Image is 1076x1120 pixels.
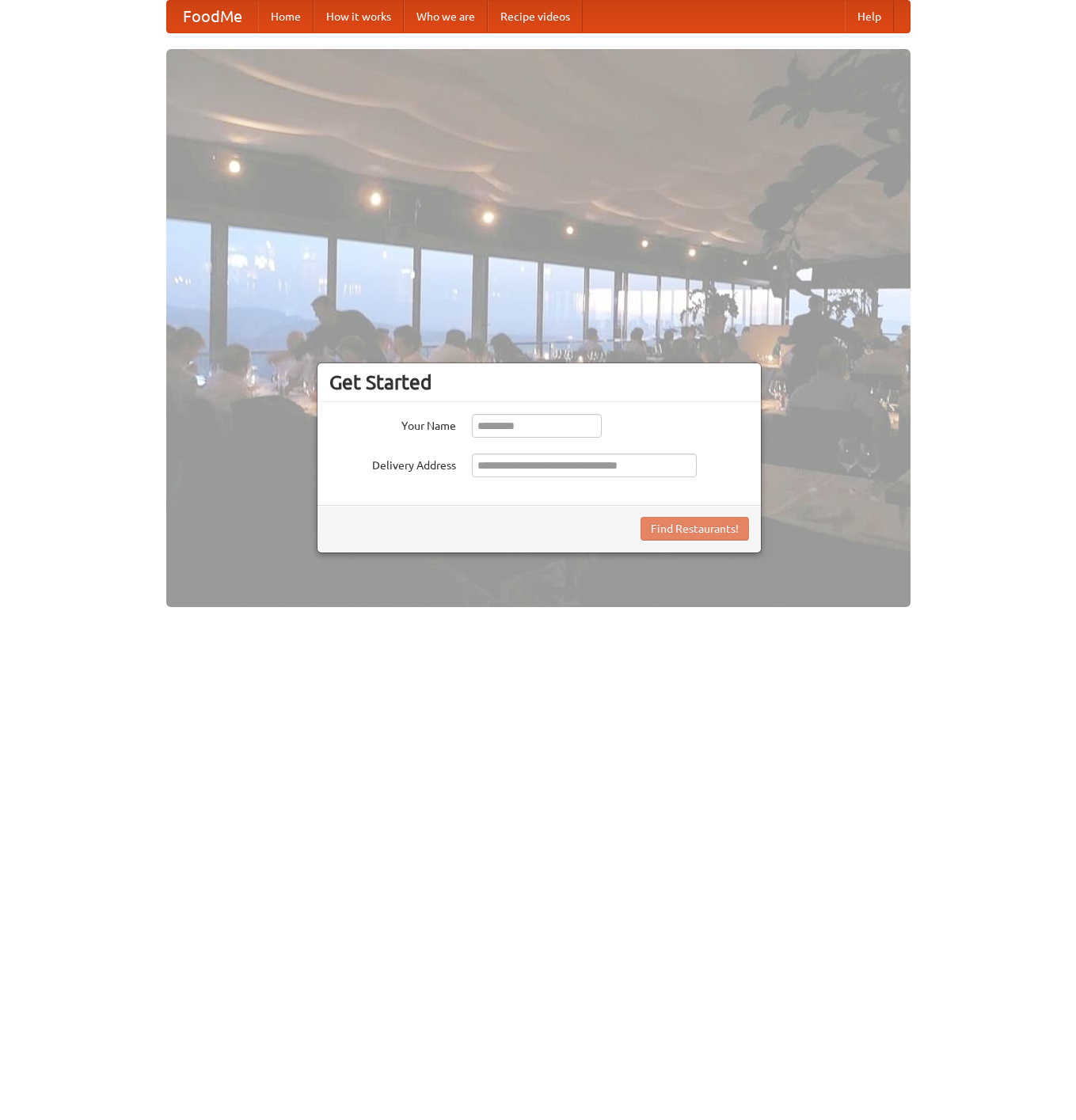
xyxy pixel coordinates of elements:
[167,1,258,32] a: FoodMe
[258,1,314,32] a: Home
[845,1,894,32] a: Help
[329,370,749,394] h3: Get Started
[404,1,488,32] a: Who we are
[329,414,456,434] label: Your Name
[488,1,583,32] a: Recipe videos
[314,1,404,32] a: How it works
[641,517,749,541] button: Find Restaurants!
[329,454,456,473] label: Delivery Address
